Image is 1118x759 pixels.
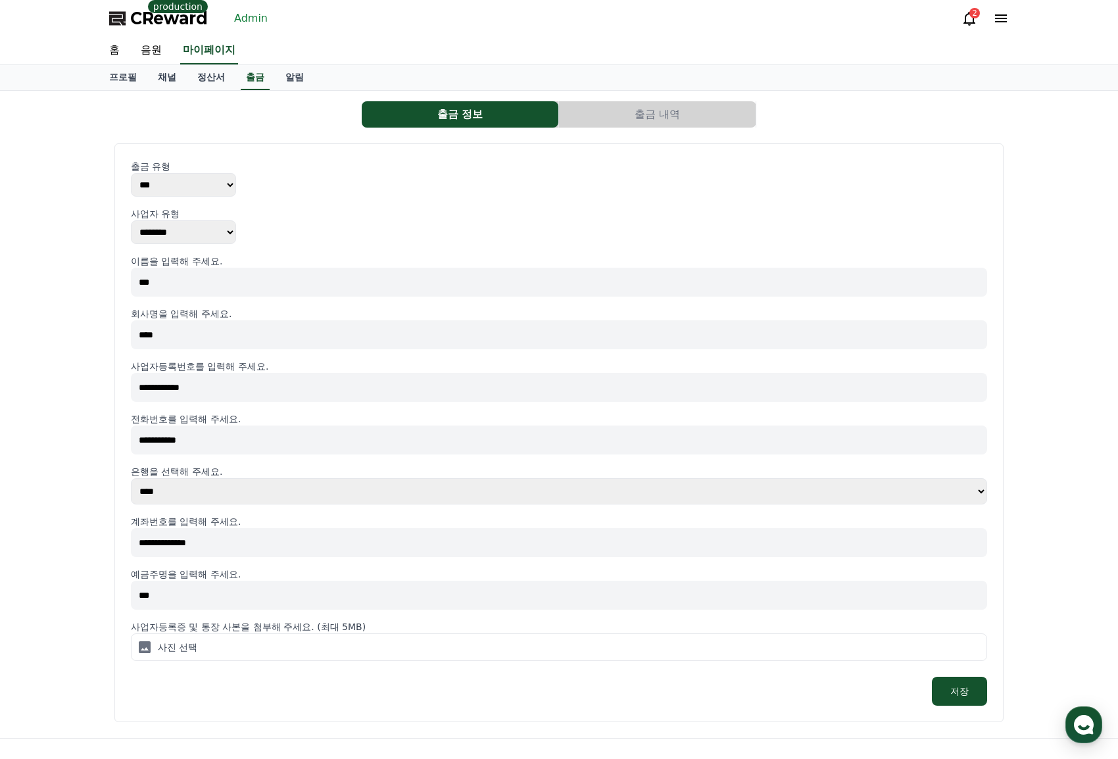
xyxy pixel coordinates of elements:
[969,8,980,18] div: 2
[99,65,147,90] a: 프로필
[99,37,130,64] a: 홈
[131,465,987,478] p: 은행을 선택해 주세요.
[131,360,987,373] p: 사업자등록번호를 입력해 주세요.
[362,101,559,128] a: 출금 정보
[130,8,208,29] span: CReward
[130,37,172,64] a: 음원
[131,207,987,220] p: 사업자 유형
[559,101,756,128] a: 출금 내역
[131,620,987,633] p: 사업자등록증 및 통장 사본을 첨부해 주세요. (최대 5MB)
[180,37,238,64] a: 마이페이지
[187,65,235,90] a: 정산서
[961,11,977,26] a: 2
[147,65,187,90] a: 채널
[109,8,208,29] a: CReward
[131,412,987,426] p: 전화번호를 입력해 주세요.
[131,160,987,173] p: 출금 유형
[241,65,270,90] a: 출금
[559,101,756,128] button: 출금 내역
[131,255,987,268] p: 이름을 입력해 주세요.
[131,515,987,528] p: 계좌번호를 입력해 주세요.
[362,101,558,128] button: 출금 정보
[932,677,987,706] button: 저장
[158,641,197,654] p: 사진 선택
[229,8,273,29] a: Admin
[275,65,314,90] a: 알림
[131,307,987,320] p: 회사명을 입력해 주세요.
[131,568,987,581] p: 예금주명을 입력해 주세요.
